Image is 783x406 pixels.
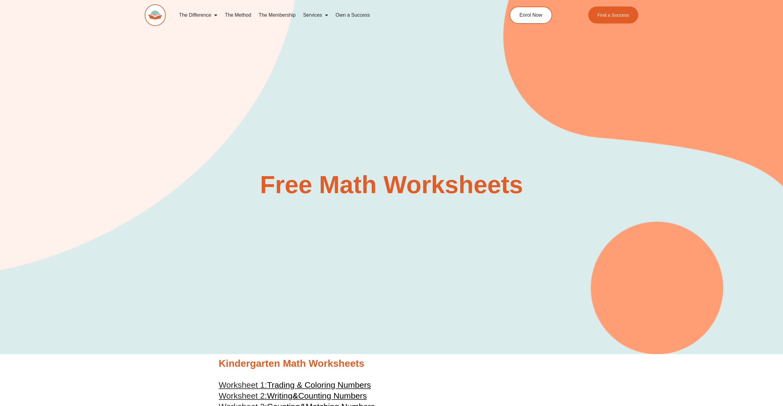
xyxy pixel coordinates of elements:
[219,391,367,400] a: Worksheet 2:Writing&Counting Numbers
[219,391,267,400] span: Worksheet 2:
[267,380,371,390] span: Trading & Coloring Numbers
[219,357,564,370] h2: Kindergarten Math Worksheets
[219,380,371,390] a: Worksheet 1:Trading & Coloring Numbers
[299,8,332,22] a: Services
[221,8,255,22] a: The Method
[519,13,542,18] span: Enrol Now
[332,8,373,22] a: Own a Success
[255,8,299,22] a: The Membership
[219,380,267,390] span: Worksheet 1:
[510,6,552,24] a: Enrol Now
[598,13,629,17] span: Find a Success
[175,8,221,22] a: The Difference
[588,6,639,23] a: Find a Success
[175,8,481,22] nav: Menu
[216,172,568,197] h2: Free Math Worksheets
[298,391,367,400] span: Counting Numbers
[267,391,292,400] span: Writing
